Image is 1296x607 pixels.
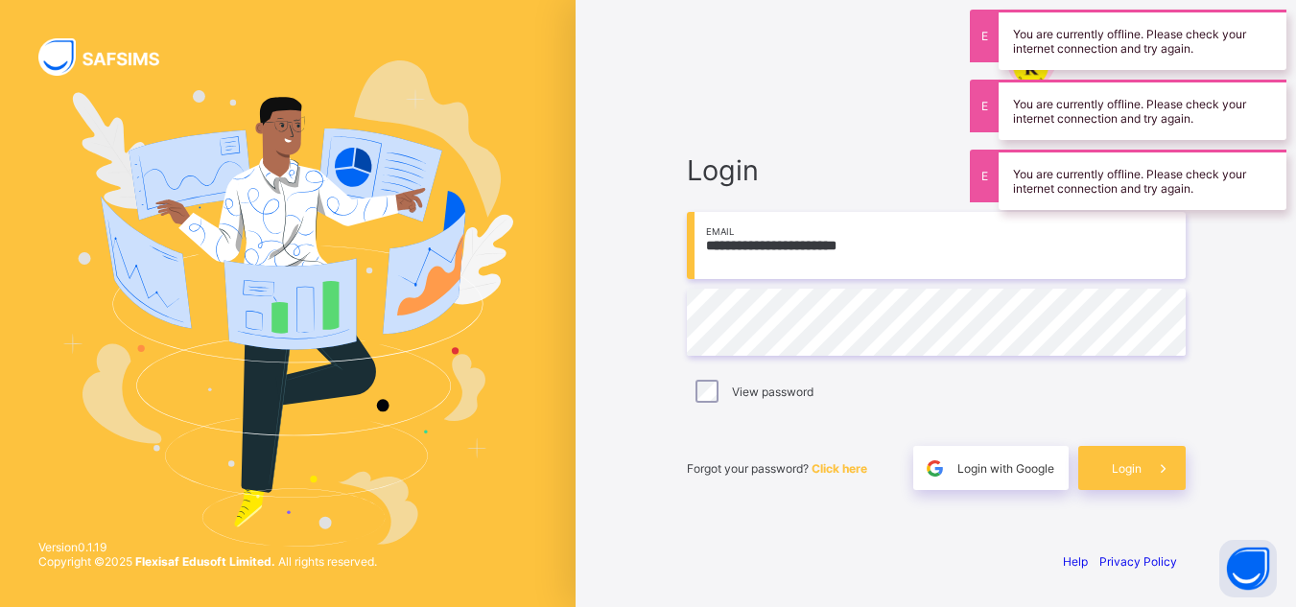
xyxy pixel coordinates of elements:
[1219,540,1277,597] button: Open asap
[1063,554,1088,569] a: Help
[999,80,1286,140] div: You are currently offline. Please check your internet connection and try again.
[924,457,946,479] img: google.396cfc9801f0270233282035f929180a.svg
[1099,554,1177,569] a: Privacy Policy
[687,153,1186,187] span: Login
[38,38,182,76] img: SAFSIMS Logo
[687,461,867,476] span: Forgot your password?
[62,60,514,546] img: Hero Image
[812,461,867,476] a: Click here
[38,554,377,569] span: Copyright © 2025 All rights reserved.
[957,461,1054,476] span: Login with Google
[135,554,275,569] strong: Flexisaf Edusoft Limited.
[732,385,813,399] label: View password
[1112,461,1142,476] span: Login
[999,150,1286,210] div: You are currently offline. Please check your internet connection and try again.
[999,10,1286,70] div: You are currently offline. Please check your internet connection and try again.
[38,540,377,554] span: Version 0.1.19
